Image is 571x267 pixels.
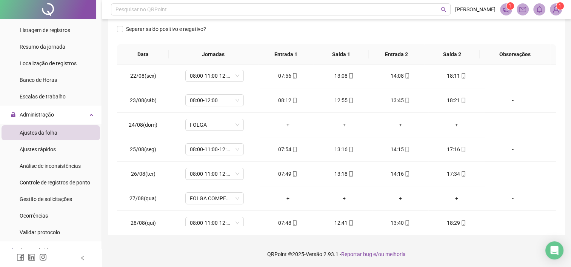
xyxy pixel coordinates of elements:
div: - [491,194,535,203]
span: mobile [460,147,466,152]
span: mobile [291,147,297,152]
span: mobile [404,147,410,152]
div: - [491,219,535,227]
span: 24/08(dom) [129,122,157,128]
div: 07:56 [266,72,310,80]
span: linkedin [28,253,35,261]
span: [PERSON_NAME] [455,5,496,14]
span: notification [503,6,509,13]
span: Banco de Horas [20,77,57,83]
span: mobile [291,73,297,78]
div: 13:18 [322,170,366,178]
div: 14:08 [378,72,422,80]
span: mobile [348,73,354,78]
span: 26/08(ter) [131,171,155,177]
span: Agente de IA [20,247,49,253]
span: mobile [348,147,354,152]
span: mobile [348,220,354,226]
span: 23/08(sáb) [130,97,157,103]
div: 13:08 [322,72,366,80]
div: 08:12 [266,96,310,104]
span: Gestão de solicitações [20,196,72,202]
span: mobile [404,220,410,226]
span: Observações [486,50,544,58]
span: 08:00-11:00-12:00-17:00 [190,168,239,180]
div: + [434,194,479,203]
span: lock [11,112,16,117]
span: Listagem de registros [20,27,70,33]
span: mobile [404,98,410,103]
span: left [80,255,85,261]
span: Reportar bug e/ou melhoria [341,251,406,257]
div: 14:16 [378,170,422,178]
div: - [491,72,535,80]
div: 07:48 [266,219,310,227]
span: mobile [291,171,297,176]
div: + [434,121,479,129]
span: Versão [306,251,322,257]
span: instagram [39,253,47,261]
span: Resumo da jornada [20,44,65,50]
div: 18:11 [434,72,479,80]
div: - [491,145,535,153]
span: Controle de registros de ponto [20,180,90,186]
div: - [491,170,535,178]
span: 25/08(seg) [130,146,156,152]
div: + [266,194,310,203]
sup: 1 [506,2,514,10]
div: + [322,121,366,129]
span: Separar saldo positivo e negativo? [123,25,209,33]
span: mobile [404,73,410,78]
span: Ajustes da folha [20,130,57,136]
span: Análise de inconsistências [20,163,81,169]
div: + [378,121,422,129]
span: mobile [460,171,466,176]
div: 13:45 [378,96,422,104]
span: Localização de registros [20,60,77,66]
div: + [266,121,310,129]
div: 12:55 [322,96,366,104]
div: 18:29 [434,219,479,227]
span: FOLGA [190,119,239,130]
div: - [491,96,535,104]
sup: Atualize o seu contato no menu Meus Dados [556,2,564,10]
div: + [322,194,366,203]
span: mobile [348,171,354,176]
div: 14:15 [378,145,422,153]
span: mobile [291,98,297,103]
div: 17:16 [434,145,479,153]
div: + [378,194,422,203]
span: facebook [17,253,24,261]
span: search [441,7,446,12]
div: - [491,121,535,129]
div: 13:40 [378,219,422,227]
span: mobile [404,171,410,176]
span: 08:00-12:00 [190,95,239,106]
span: FOLGA COMPENSATÓRIA [190,193,239,204]
th: Saída 2 [424,44,480,65]
th: Data [117,44,169,65]
span: 27/08(qua) [129,195,157,201]
div: 07:49 [266,170,310,178]
div: 07:54 [266,145,310,153]
img: 87554 [550,4,562,15]
th: Entrada 1 [258,44,314,65]
span: Administração [20,112,54,118]
span: 1 [509,3,511,9]
th: Observações [480,44,550,65]
th: Jornadas [169,44,258,65]
div: 12:41 [322,219,366,227]
span: 1 [559,3,561,9]
span: Ocorrências [20,213,48,219]
th: Saída 1 [313,44,369,65]
span: 08:00-11:00-12:00-17:00 [190,70,239,81]
span: bell [536,6,543,13]
span: mobile [348,98,354,103]
div: 18:21 [434,96,479,104]
div: Open Intercom Messenger [545,241,563,259]
span: Ajustes rápidos [20,146,56,152]
span: Escalas de trabalho [20,94,66,100]
span: 08:00-11:00-12:00-17:00 [190,144,239,155]
span: mobile [291,220,297,226]
div: 13:16 [322,145,366,153]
